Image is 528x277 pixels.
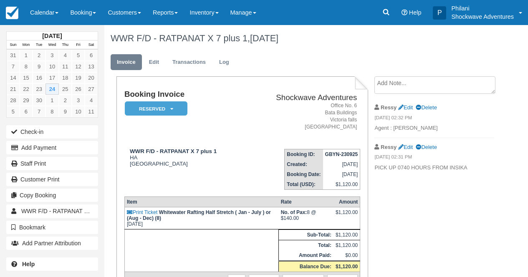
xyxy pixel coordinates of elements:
[72,50,85,61] a: 5
[21,208,93,214] span: WWR F/D - RATPANAT X 7
[250,33,278,43] span: [DATE]
[45,83,58,95] a: 24
[279,230,333,240] th: Sub-Total:
[6,189,98,202] button: Copy Booking
[72,72,85,83] a: 19
[6,257,98,271] a: Help
[381,144,397,150] strong: Ressy
[7,72,20,83] a: 14
[6,125,98,138] button: Check-in
[279,207,333,229] td: 8 @ $140.00
[6,7,18,19] img: checkfront-main-nav-mini-logo.png
[409,9,422,16] span: Help
[85,50,98,61] a: 6
[45,72,58,83] a: 17
[249,93,357,102] h2: Shockwave Adventures
[59,50,72,61] a: 4
[33,95,45,106] a: 30
[33,40,45,50] th: Tue
[374,124,494,132] p: Agent : [PERSON_NAME]
[285,179,323,190] th: Total (USD):
[285,169,323,179] th: Booking Date:
[85,61,98,72] a: 13
[20,50,33,61] a: 1
[7,50,20,61] a: 31
[124,90,245,99] h1: Booking Invoice
[279,240,333,251] th: Total:
[124,197,278,207] th: Item
[285,149,323,160] th: Booking ID:
[323,159,360,169] td: [DATE]
[130,148,217,154] strong: WWR F/D - RATPANAT X 7 plus 1
[59,61,72,72] a: 11
[325,151,358,157] strong: GBYN-230925
[398,144,413,150] a: Edit
[125,101,187,116] em: Reserved
[374,114,494,123] em: [DATE] 02:32 PM
[72,61,85,72] a: 12
[6,204,98,218] a: WWR F/D - RATPANAT X 7 2
[20,83,33,95] a: 22
[333,230,360,240] td: $1,120.00
[111,54,142,71] a: Invoice
[59,72,72,83] a: 18
[20,61,33,72] a: 8
[323,169,360,179] td: [DATE]
[402,10,407,15] i: Help
[124,101,184,116] a: Reserved
[20,40,33,50] th: Mon
[59,40,72,50] th: Thu
[279,250,333,261] th: Amount Paid:
[111,33,494,43] h1: WWR F/D - RATPANAT X 7 plus 1,
[143,54,165,71] a: Edit
[33,106,45,117] a: 7
[33,61,45,72] a: 9
[124,148,245,167] div: HA [GEOGRAPHIC_DATA]
[381,104,397,111] strong: Ressy
[127,209,271,221] strong: Whitewater Rafting Half Stretch ( Jan - July ) or (Aug - Dec) (8)
[33,50,45,61] a: 2
[85,83,98,95] a: 27
[7,83,20,95] a: 21
[85,40,98,50] th: Sat
[281,209,307,215] strong: No. of Pax
[166,54,212,71] a: Transactions
[33,72,45,83] a: 16
[279,197,333,207] th: Rate
[72,95,85,106] a: 3
[374,154,494,163] em: [DATE] 02:31 PM
[451,13,514,21] p: Shockwave Adventures
[33,83,45,95] a: 23
[416,144,437,150] a: Delete
[45,40,58,50] th: Wed
[20,95,33,106] a: 29
[249,102,357,131] address: Office No. 6 Bata Buildings Victoria falls [GEOGRAPHIC_DATA]
[45,106,58,117] a: 8
[20,72,33,83] a: 15
[6,221,98,234] button: Bookmark
[7,95,20,106] a: 28
[323,179,360,190] td: $1,120.00
[333,250,360,261] td: $0.00
[45,50,58,61] a: 3
[127,209,157,215] a: Print Ticket
[279,261,333,272] th: Balance Due:
[72,40,85,50] th: Fri
[6,173,98,186] a: Customer Print
[374,164,494,172] p: PICK UP 0740 HOURS FROM INSIKA
[59,95,72,106] a: 2
[85,72,98,83] a: 20
[72,83,85,95] a: 26
[59,83,72,95] a: 25
[7,40,20,50] th: Sun
[6,157,98,170] a: Staff Print
[333,197,360,207] th: Amount
[22,261,35,267] b: Help
[398,104,413,111] a: Edit
[45,61,58,72] a: 10
[20,106,33,117] a: 6
[451,4,514,13] p: Philani
[42,33,62,39] strong: [DATE]
[72,106,85,117] a: 10
[124,207,278,229] td: [DATE]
